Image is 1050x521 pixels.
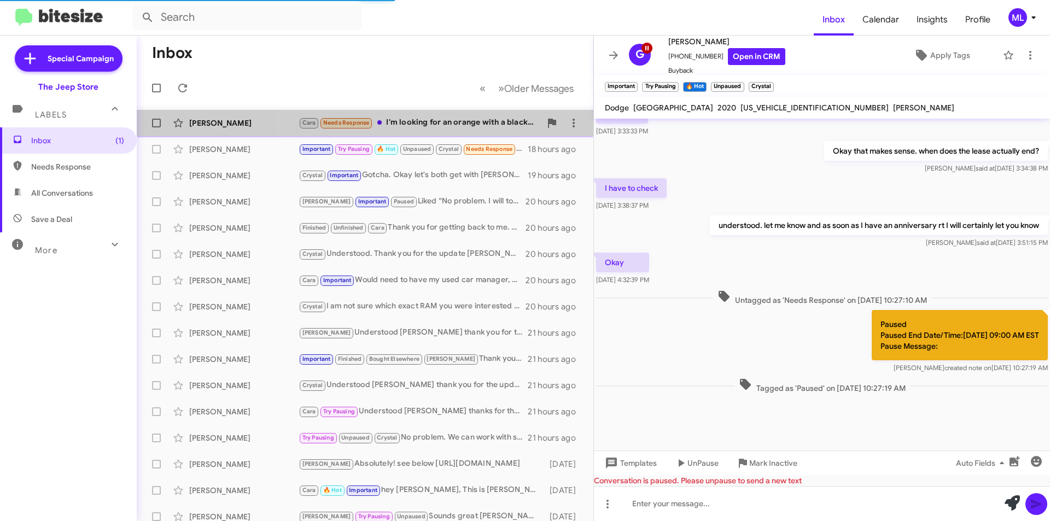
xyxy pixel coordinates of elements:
span: [DATE] 3:38:37 PM [596,201,649,209]
div: [PERSON_NAME] [189,196,299,207]
span: Unpaused [403,145,431,153]
small: Crystal [749,82,774,92]
span: More [35,245,57,255]
div: 19 hours ago [528,170,585,181]
p: Okay [596,253,649,272]
span: Cara [302,119,316,126]
span: Unpaused [397,513,425,520]
div: I'm looking for an orange with a black top or yellow with black top? [299,116,541,129]
span: Try Pausing [323,408,355,415]
a: Insights [908,4,956,36]
span: Finished [302,224,326,231]
div: 21 hours ago [528,327,585,338]
span: Crystal [302,250,323,257]
div: Understood [PERSON_NAME] thanks for the update. 👍 [299,405,528,418]
div: [PERSON_NAME] [189,354,299,365]
button: Mark Inactive [727,453,806,473]
span: Labels [35,110,67,120]
input: Search [132,4,362,31]
span: Cara [371,224,384,231]
span: Try Pausing [338,145,370,153]
div: No problem. We can work with someone else. When works for a visit? [299,431,528,444]
div: 18 hours ago [528,144,585,155]
div: [PERSON_NAME] [189,170,299,181]
div: [PERSON_NAME] [189,249,299,260]
span: Templates [603,453,657,473]
span: G [635,46,644,63]
span: Crystal [377,434,397,441]
span: Unpaused [341,434,370,441]
span: Crystal [439,145,459,153]
div: The Jeep Store [38,81,98,92]
span: Auto Fields [956,453,1008,473]
span: [US_VEHICLE_IDENTIFICATION_NUMBER] [740,103,889,113]
span: Important [302,145,331,153]
p: Paused Paused End Date/Time:[DATE] 09:00 AM EST Pause Message: [872,310,1048,360]
div: ML [1008,8,1027,27]
span: Needs Response [31,161,124,172]
span: [PERSON_NAME] [668,35,785,48]
div: [PERSON_NAME] [189,459,299,470]
span: Paused [394,198,414,205]
span: [PERSON_NAME] [302,513,351,520]
div: Absolutely! see below [URL][DOMAIN_NAME] [299,458,544,470]
span: [PERSON_NAME] [DATE] 3:34:38 PM [925,164,1048,172]
div: 20 hours ago [526,249,585,260]
div: 20 hours ago [526,223,585,233]
div: 21 hours ago [528,380,585,391]
span: 🔥 Hot [377,145,395,153]
div: [PERSON_NAME] [189,380,299,391]
span: said at [976,164,995,172]
small: Unpaused [711,82,744,92]
div: hey [PERSON_NAME], This is [PERSON_NAME] lefthand sales manager at the jeep store in [GEOGRAPHIC_... [299,484,544,496]
span: [PERSON_NAME] [893,103,954,113]
div: [PERSON_NAME] [189,144,299,155]
span: Cara [302,408,316,415]
span: Finished [338,355,362,362]
span: Tagged as 'Paused' on [DATE] 10:27:19 AM [734,378,910,394]
button: Next [492,77,580,99]
a: Inbox [814,4,854,36]
span: Bought Elsewhere [369,355,419,362]
div: 21 hours ago [528,406,585,417]
small: 🔥 Hot [683,82,707,92]
span: All Conversations [31,188,93,198]
span: Buyback [668,65,785,76]
a: Profile [956,4,999,36]
div: 20 hours ago [526,301,585,312]
span: Needs Response [466,145,512,153]
div: Liked “No problem. I will touch base closer to then to set up a visit. Talk then!” [299,195,526,208]
span: Dodge [605,103,629,113]
span: [PERSON_NAME] [DATE] 3:51:15 PM [926,238,1048,247]
span: [PERSON_NAME] [DATE] 10:27:19 AM [894,364,1048,372]
span: [DATE] 3:33:33 PM [596,127,648,135]
span: Try Pausing [358,513,390,520]
p: Okay that makes sense. when does the lease actually end? [824,141,1048,161]
div: [PERSON_NAME] [189,485,299,496]
div: [PERSON_NAME] [189,327,299,338]
div: Understood [PERSON_NAME] thank you for the update [299,379,528,391]
span: Crystal [302,172,323,179]
span: Crystal [302,382,323,389]
p: understood. let me know and as soon as I have an anniversary rt I will certainly let you know [710,215,1048,235]
button: Auto Fields [947,453,1017,473]
p: I have to check [596,178,667,198]
div: [PERSON_NAME] [189,118,299,128]
span: Inbox [31,135,124,146]
div: 21 hours ago [528,432,585,443]
span: [DATE] 4:32:39 PM [596,276,649,284]
span: Important [323,277,352,284]
div: Would need to have my used car manager, [PERSON_NAME], physically appraise the vehicle. When work... [299,274,526,286]
span: Mark Inactive [749,453,797,473]
div: Understood [PERSON_NAME] thank you for the update [299,326,528,339]
div: [PERSON_NAME] [189,275,299,286]
button: ML [999,8,1038,27]
button: Apply Tags [885,45,997,65]
span: [PERSON_NAME] [302,329,351,336]
span: UnPause [687,453,719,473]
span: Special Campaign [48,53,114,64]
div: I am not sure which exact RAM you were interested in but here is a link to my current inventory: ... [299,300,526,313]
div: [DATE] [544,459,585,470]
span: « [480,81,486,95]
